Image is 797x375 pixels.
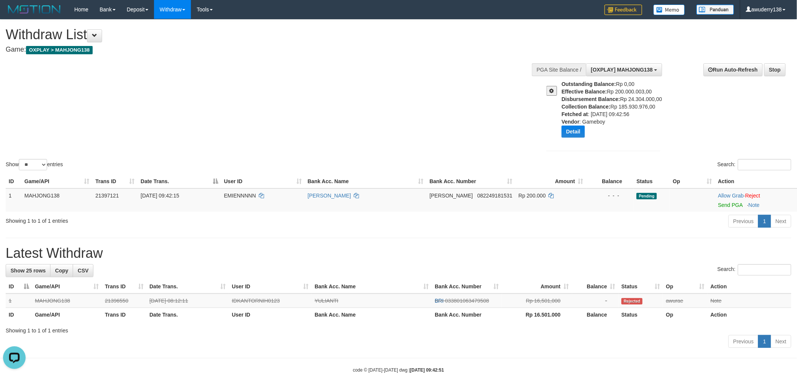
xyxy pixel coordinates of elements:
th: Balance [586,174,634,188]
th: Bank Acc. Name [311,308,432,322]
td: Rp 16,501,000 [502,294,572,308]
th: ID: activate to sort column descending [6,280,32,294]
th: User ID: activate to sort column ascending [221,174,305,188]
th: Op [663,308,707,322]
th: Op: activate to sort column ascending [663,280,707,294]
span: Copy [55,268,68,274]
a: Copy [50,264,73,277]
th: Action [708,308,792,322]
b: Effective Balance: [562,89,607,95]
div: PGA Site Balance / [532,63,586,76]
button: Detail [562,126,585,138]
img: Feedback.jpg [605,5,642,15]
th: Trans ID: activate to sort column ascending [102,280,147,294]
input: Search: [738,264,791,276]
h4: Game: [6,46,524,54]
b: Fetched at [562,111,588,117]
th: Amount: activate to sort column ascending [516,174,586,188]
th: Status: activate to sort column ascending [618,280,663,294]
a: Allow Grab [718,193,744,199]
th: Trans ID: activate to sort column ascending [92,174,137,188]
strong: [DATE] 09:42:51 [410,367,444,373]
th: Amount: activate to sort column ascending [502,280,572,294]
a: Previous [728,335,759,348]
td: awurae [663,294,707,308]
b: Outstanding Balance: [562,81,616,87]
th: Rp 16.501.000 [502,308,572,322]
th: User ID: activate to sort column ascending [229,280,312,294]
th: User ID [229,308,312,322]
span: OXPLAY > MAHJONG138 [26,46,93,54]
th: Date Trans.: activate to sort column descending [137,174,221,188]
span: [DATE] 09:42:15 [140,193,179,199]
span: Rp 200.000 [519,193,546,199]
div: Showing 1 to 1 of 1 entries [6,214,327,225]
img: Button%20Memo.svg [653,5,685,15]
label: Show entries [6,159,63,170]
td: MAHJONG138 [32,294,102,308]
a: Next [771,335,791,348]
b: Vendor [562,119,579,125]
h1: Latest Withdraw [6,246,791,261]
th: Bank Acc. Name: activate to sort column ascending [311,280,432,294]
a: CSV [73,264,93,277]
th: ID [6,174,21,188]
th: Bank Acc. Name: activate to sort column ascending [305,174,427,188]
th: Game/API: activate to sort column ascending [32,280,102,294]
div: - - - [589,192,631,199]
small: code © [DATE]-[DATE] dwg | [353,367,444,373]
button: [OXPLAY] MAHJONG138 [586,63,662,76]
span: EMIENNNNN [224,193,256,199]
th: Date Trans.: activate to sort column ascending [147,280,229,294]
span: [PERSON_NAME] [429,193,473,199]
h1: Withdraw List [6,27,524,42]
span: Copy 033801063479508 to clipboard [445,298,489,304]
td: 1 [6,294,32,308]
div: Rp 0,00 Rp 200.000.003,00 Rp 24.304.000,00 Rp 185.930.976,00 : [DATE] 09:42:56 : Gameboy [562,80,666,143]
a: 1 [758,215,771,228]
th: Op: activate to sort column ascending [670,174,715,188]
th: Balance [572,308,618,322]
span: Rejected [621,298,643,305]
a: Stop [764,63,786,76]
th: Game/API [32,308,102,322]
a: YULIANTI [315,298,338,304]
th: Balance: activate to sort column ascending [572,280,618,294]
span: Copy 082249181531 to clipboard [477,193,512,199]
button: Open LiveChat chat widget [3,3,26,26]
a: Show 25 rows [6,264,50,277]
span: · [718,193,745,199]
td: 21396550 [102,294,147,308]
a: 1 [758,335,771,348]
label: Search: [718,159,791,170]
td: - [572,294,618,308]
td: 1 [6,188,21,212]
a: Send PGA [718,202,742,208]
span: 21397121 [95,193,119,199]
th: Status [634,174,670,188]
span: CSV [78,268,89,274]
th: Trans ID [102,308,147,322]
th: Status [618,308,663,322]
td: [DATE] 08:12:11 [147,294,229,308]
th: Bank Acc. Number: activate to sort column ascending [426,174,515,188]
th: Bank Acc. Number: activate to sort column ascending [432,280,502,294]
th: Action [708,280,792,294]
span: BRI [435,298,444,304]
span: Pending [637,193,657,199]
th: Game/API: activate to sort column ascending [21,174,92,188]
a: [PERSON_NAME] [308,193,351,199]
div: Showing 1 to 1 of 1 entries [6,324,791,334]
b: Collection Balance: [562,104,611,110]
a: Note [748,202,760,208]
a: Note [711,298,722,304]
a: Previous [728,215,759,228]
th: Date Trans. [147,308,229,322]
a: Next [771,215,791,228]
th: Bank Acc. Number [432,308,502,322]
a: Run Auto-Refresh [704,63,763,76]
span: [OXPLAY] MAHJONG138 [591,67,653,73]
img: MOTION_logo.png [6,4,63,15]
td: IDKANTORNIH0123 [229,294,312,308]
img: panduan.png [696,5,734,15]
